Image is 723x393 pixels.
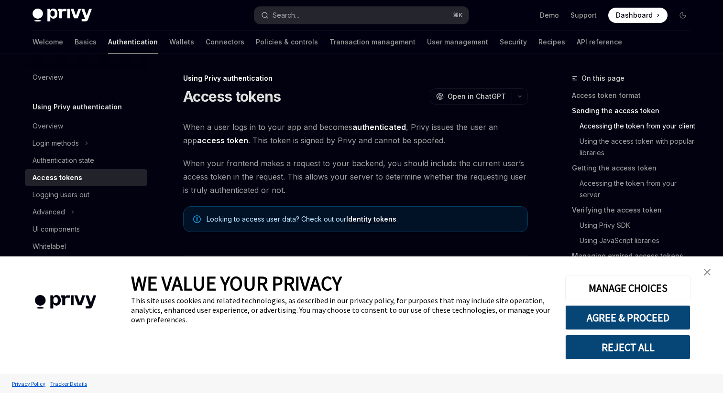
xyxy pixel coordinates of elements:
[572,160,698,176] a: Getting the access token
[565,276,690,300] button: MANAGE CHOICES
[183,157,528,197] span: When your frontend makes a request to your backend, you should include the current user’s access ...
[33,120,63,132] div: Overview
[453,11,463,19] span: ⌘ K
[183,120,528,147] span: When a user logs in to your app and becomes , Privy issues the user an app . This token is signed...
[33,241,66,252] div: Whitelabel
[675,8,690,23] button: Toggle dark mode
[577,31,622,53] a: API reference
[704,269,711,276] img: close banner
[25,117,147,135] a: Overview
[25,169,147,186] a: Access tokens
[33,9,92,22] img: dark logo
[33,206,65,218] div: Advanced
[108,31,158,53] a: Authentication
[572,202,698,218] a: Verifying the access token
[25,135,147,152] button: Login methods
[25,186,147,203] a: Logging users out
[500,31,527,53] a: Security
[608,8,668,23] a: Dashboard
[33,138,79,149] div: Login methods
[427,31,488,53] a: User management
[75,31,97,53] a: Basics
[33,155,94,166] div: Authentication state
[25,152,147,169] a: Authentication state
[206,31,244,53] a: Connectors
[572,218,698,233] a: Using Privy SDK
[565,335,690,360] button: REJECT ALL
[25,221,147,238] a: UI components
[169,31,194,53] a: Wallets
[572,233,698,248] a: Using JavaScript libraries
[10,375,48,392] a: Privacy Policy
[254,7,469,24] button: Search...⌘K
[33,172,82,183] div: Access tokens
[33,223,80,235] div: UI components
[698,263,717,282] a: close banner
[329,31,416,53] a: Transaction management
[193,215,201,223] svg: Note
[346,215,396,223] a: Identity tokens
[48,375,89,392] a: Tracker Details
[581,73,624,84] span: On this page
[273,10,299,21] div: Search...
[33,101,122,113] h5: Using Privy authentication
[183,74,528,83] div: Using Privy authentication
[33,189,89,201] div: Logging users out
[197,136,248,145] strong: access token
[616,11,653,20] span: Dashboard
[25,203,147,221] button: Advanced
[565,305,690,330] button: AGREE & PROCEED
[538,31,565,53] a: Recipes
[572,118,698,134] a: Accessing the token from your client
[256,31,318,53] a: Policies & controls
[33,31,63,53] a: Welcome
[570,11,597,20] a: Support
[183,88,281,105] h1: Access tokens
[572,88,698,103] a: Access token format
[572,248,698,264] a: Managing expired access tokens
[131,296,551,324] div: This site uses cookies and related technologies, as described in our privacy policy, for purposes...
[207,214,518,224] span: Looking to access user data? Check out our .
[25,238,147,255] a: Whitelabel
[25,69,147,86] a: Overview
[33,72,63,83] div: Overview
[14,281,117,323] img: company logo
[572,176,698,202] a: Accessing the token from your server
[352,122,406,132] strong: authenticated
[540,11,559,20] a: Demo
[131,271,342,296] span: WE VALUE YOUR PRIVACY
[572,134,698,160] a: Using the access token with popular libraries
[448,92,506,101] span: Open in ChatGPT
[430,88,512,105] button: Open in ChatGPT
[572,103,698,118] a: Sending the access token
